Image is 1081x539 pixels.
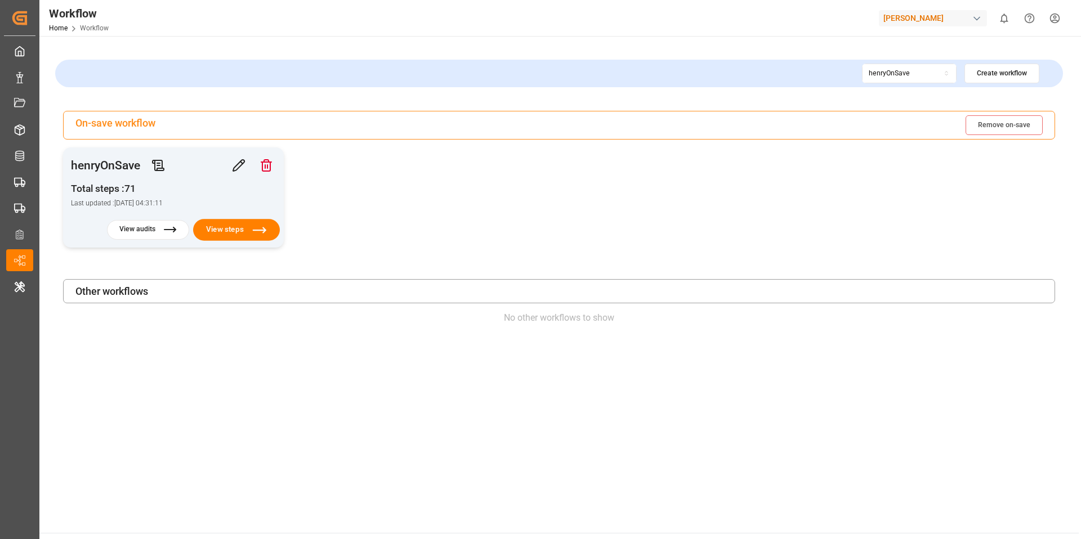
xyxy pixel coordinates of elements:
div: henryOnSave [71,158,140,173]
div: [PERSON_NAME] [879,10,987,26]
button: Create workflow [964,64,1039,83]
button: Remove on-save [966,115,1043,135]
div: No other workflows to show [63,311,1055,325]
button: Help Center [1017,6,1042,31]
div: Last updated : [DATE] 04:31:11 [71,199,163,209]
a: Home [49,24,68,32]
div: henryOnSave [869,69,910,79]
div: On-save workflow [75,115,155,135]
div: Other workflows [63,279,1055,303]
button: [PERSON_NAME] [879,7,991,29]
button: show 0 new notifications [991,6,1017,31]
button: View steps [193,219,280,241]
div: Workflow [49,5,109,22]
div: Total steps : 71 [71,182,163,196]
button: View audits [107,220,189,240]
